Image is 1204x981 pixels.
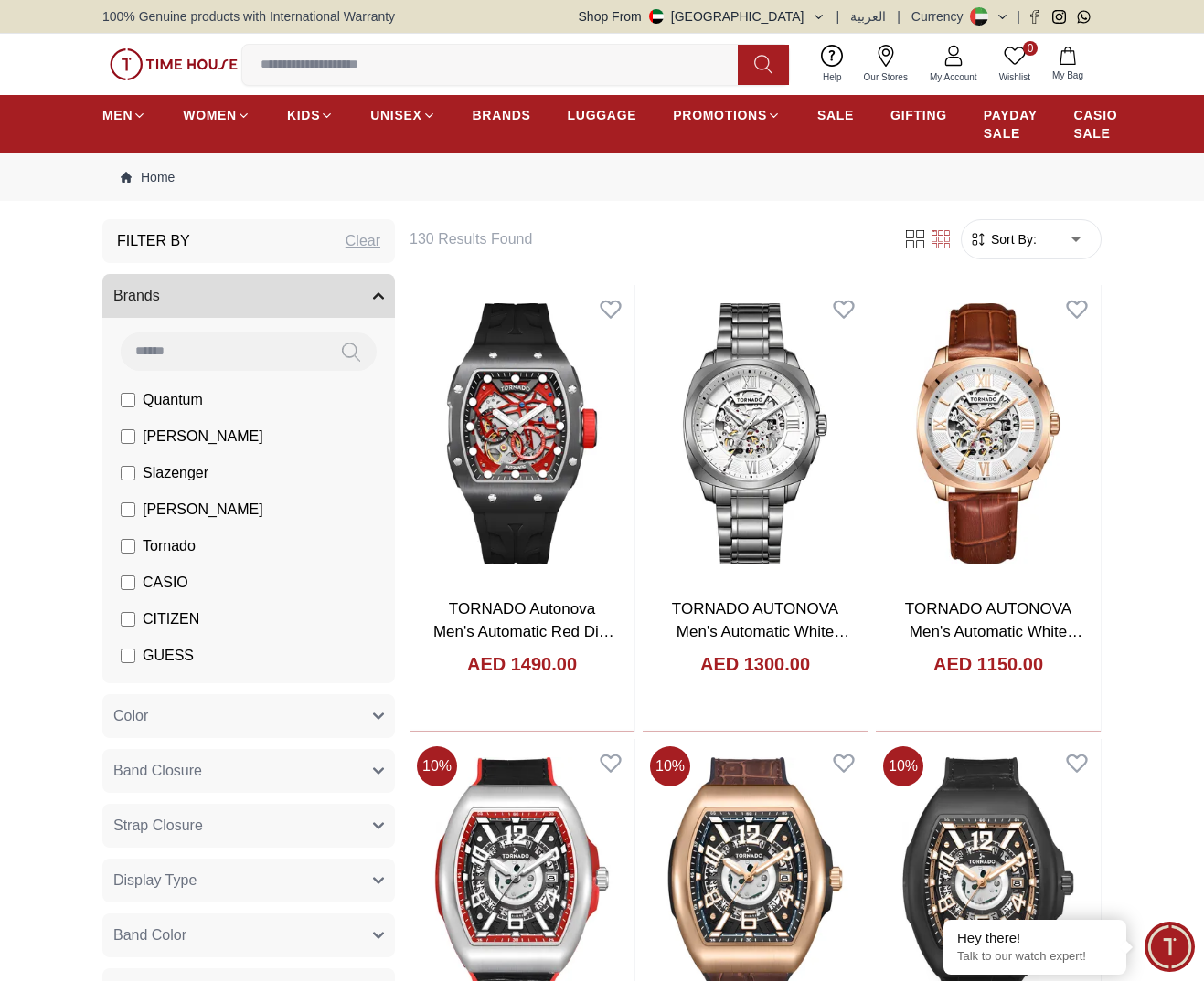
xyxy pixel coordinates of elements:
[117,230,190,252] h3: Filter By
[102,749,395,793] button: Band Closure
[836,7,840,26] span: |
[102,274,395,318] button: Brands
[984,99,1038,150] a: PAYDAY SALE
[857,70,915,84] span: Our Stores
[904,600,1082,688] a: TORNADO AUTONOVA Men's Automatic White Dial Dial Watch - T7316-RLDW
[410,285,634,583] img: TORNADO Autonova Men's Automatic Red Dial Watch - T24302-XSBB
[992,70,1038,84] span: Wishlist
[473,106,531,124] span: BRANDS
[649,9,664,24] img: United Arab Emirates
[922,70,985,84] span: My Account
[113,705,148,727] span: Color
[1028,10,1041,24] a: Facebook
[102,99,146,132] a: MEN
[957,949,1113,965] p: Talk to our watch expert!
[121,429,135,444] input: [PERSON_NAME]
[890,99,947,132] a: GIFTING
[1073,99,1117,150] a: CASIO SALE
[102,106,133,124] span: MEN
[102,859,395,902] button: Display Type
[1041,43,1094,86] button: My Bag
[287,99,334,132] a: KIDS
[102,804,395,848] button: Strap Closure
[410,228,880,250] h6: 130 Results Found
[183,99,250,132] a: WOMEN
[883,746,923,786] span: 10 %
[113,760,202,782] span: Band Closure
[1077,10,1091,24] a: Whatsapp
[1017,7,1020,26] span: |
[143,608,199,630] span: CITIZEN
[473,99,531,132] a: BRANDS
[897,7,900,26] span: |
[876,285,1101,583] img: TORNADO AUTONOVA Men's Automatic White Dial Dial Watch - T7316-RLDW
[579,7,826,26] button: Shop From[GEOGRAPHIC_DATA]
[1045,69,1091,82] span: My Bag
[121,466,135,480] input: Slazenger
[467,651,577,677] h4: AED 1490.00
[568,106,637,124] span: LUGGAGE
[1145,922,1195,972] div: Chat Widget
[121,539,135,554] input: Tornado
[643,285,868,583] img: TORNADO AUTONOVA Men's Automatic White Dial Dial Watch - T7316-XBXW
[121,649,135,663] input: GUESS
[143,572,188,594] span: CASIO
[911,7,971,26] div: Currency
[143,426,263,448] span: [PERSON_NAME]
[370,106,421,124] span: UNISEX
[121,575,135,590] input: CASIO
[700,651,810,677] h4: AED 1300.00
[817,106,854,124] span: SALE
[1073,106,1117,142] span: CASIO SALE
[370,99,435,132] a: UNISEX
[143,645,194,667] span: GUESS
[121,612,135,627] input: CITIZEN
[143,389,203,411] span: Quantum
[113,924,186,946] span: Band Color
[143,462,208,484] span: Slazenger
[890,106,947,124] span: GIFTING
[673,106,767,124] span: PROMOTIONS
[988,41,1041,88] a: 0Wishlist
[113,285,160,307] span: Brands
[102,7,395,26] span: 100% Genuine products with International Warranty
[969,230,1037,248] button: Sort By:
[113,870,197,891] span: Display Type
[110,48,238,80] img: ...
[853,41,919,88] a: Our Stores
[287,106,320,124] span: KIDS
[417,746,457,786] span: 10 %
[121,502,135,517] input: [PERSON_NAME]
[143,499,263,521] span: [PERSON_NAME]
[346,230,380,252] div: Clear
[102,913,395,957] button: Band Color
[850,7,886,26] button: العربية
[113,815,203,837] span: Strap Closure
[957,929,1113,947] div: Hey there!
[817,99,854,132] a: SALE
[183,106,237,124] span: WOMEN
[102,694,395,738] button: Color
[102,153,1102,201] nav: Breadcrumb
[671,600,849,688] a: TORNADO AUTONOVA Men's Automatic White Dial Dial Watch - T7316-XBXW
[143,681,258,703] span: Armani Exchange
[650,746,690,786] span: 10 %
[984,106,1038,142] span: PAYDAY SALE
[673,99,781,132] a: PROMOTIONS
[1052,10,1066,24] a: Instagram
[121,168,175,186] a: Home
[143,535,196,557] span: Tornado
[568,99,637,132] a: LUGGAGE
[433,600,614,664] a: TORNADO Autonova Men's Automatic Red Dial Watch - T24302-XSBB
[987,230,1037,248] span: Sort By:
[812,41,853,88] a: Help
[815,70,849,84] span: Help
[121,393,135,407] input: Quantum
[933,651,1043,677] h4: AED 1150.00
[1023,41,1038,56] span: 0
